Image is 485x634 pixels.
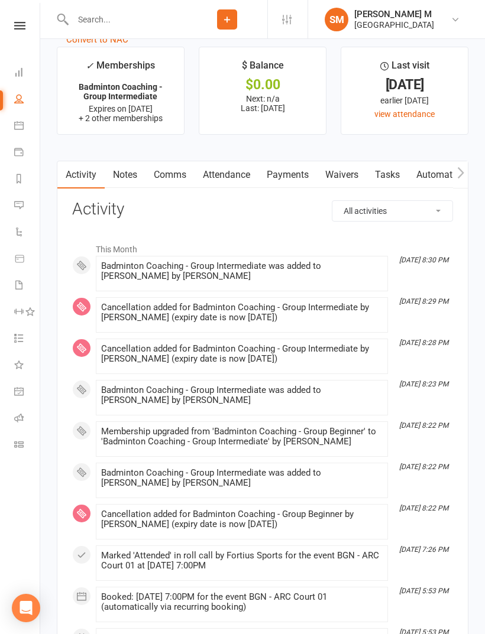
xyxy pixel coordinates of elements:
[242,58,284,79] div: $ Balance
[258,161,317,188] a: Payments
[79,113,163,123] span: + 2 other memberships
[12,594,40,622] div: Open Intercom Messenger
[317,161,367,188] a: Waivers
[72,200,453,219] h3: Activity
[14,60,41,87] a: Dashboard
[354,19,434,30] div: [GEOGRAPHIC_DATA]
[399,587,448,595] i: [DATE] 5:53 PM
[101,468,383,488] div: Badminton Coaching - Group Intermediate was added to [PERSON_NAME] by [PERSON_NAME]
[101,385,383,405] div: Badminton Coaching - Group Intermediate was added to [PERSON_NAME] by [PERSON_NAME]
[89,104,153,113] span: Expires on [DATE]
[14,246,41,273] a: Product Sales
[14,113,41,140] a: Calendar
[354,9,434,19] div: [PERSON_NAME] M
[399,256,448,264] i: [DATE] 8:30 PM
[399,463,448,471] i: [DATE] 8:22 PM
[101,427,383,447] div: Membership upgraded from 'Badminton Coaching - Group Beginner' to 'Badminton Coaching - Group Int...
[145,161,195,188] a: Comms
[374,109,435,119] a: view attendance
[210,94,315,113] p: Next: n/a Last: [DATE]
[352,79,457,91] div: [DATE]
[14,433,41,459] a: Class kiosk mode
[101,303,383,323] div: Cancellation added for Badminton Coaching - Group Intermediate by [PERSON_NAME] (expiry date is n...
[14,87,41,113] a: People
[66,34,128,45] a: Convert to NAC
[399,297,448,305] i: [DATE] 8:29 PM
[14,140,41,167] a: Payments
[399,545,448,554] i: [DATE] 7:26 PM
[195,161,258,188] a: Attendance
[399,380,448,388] i: [DATE] 8:23 PM
[14,353,41,379] a: What's New
[86,60,93,71] i: ✓
[101,551,383,571] div: Marked 'Attended' in roll call by Fortius Sports for the event BGN - ARC Court 01 at [DATE] 7:00PM
[399,504,448,512] i: [DATE] 8:22 PM
[101,592,383,612] div: Booked: [DATE] 7:00PM for the event BGN - ARC Court 01 (automatically via recurring booking)
[399,339,448,347] i: [DATE] 8:28 PM
[367,161,408,188] a: Tasks
[210,79,315,91] div: $0.00
[105,161,145,188] a: Notes
[57,161,105,188] a: Activity
[352,94,457,107] div: earlier [DATE]
[79,82,163,101] strong: Badminton Coaching - Group Intermediate
[399,421,448,430] i: [DATE] 8:22 PM
[14,167,41,193] a: Reports
[325,8,348,31] div: SM
[101,261,383,281] div: Badminton Coaching - Group Intermediate was added to [PERSON_NAME] by [PERSON_NAME]
[101,509,383,529] div: Cancellation added for Badminton Coaching - Group Beginner by [PERSON_NAME] (expiry date is now [...
[14,379,41,406] a: General attendance kiosk mode
[72,237,453,256] li: This Month
[69,11,187,28] input: Search...
[380,58,429,79] div: Last visit
[101,344,383,364] div: Cancellation added for Badminton Coaching - Group Intermediate by [PERSON_NAME] (expiry date is n...
[408,161,478,188] a: Automations
[86,58,155,80] div: Memberships
[14,406,41,433] a: Roll call kiosk mode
